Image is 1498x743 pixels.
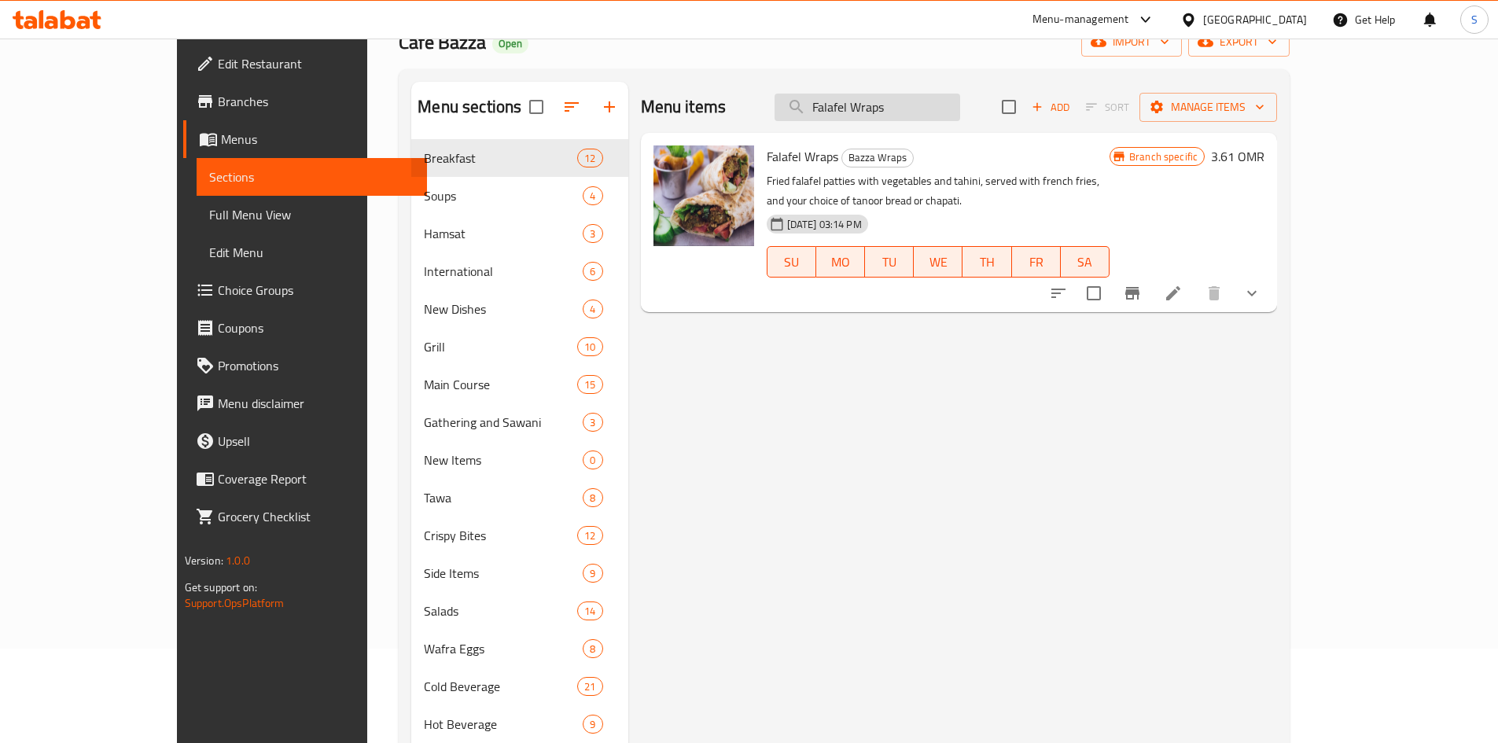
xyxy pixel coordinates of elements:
[1242,284,1261,303] svg: Show Choices
[1201,32,1277,52] span: export
[183,422,427,460] a: Upsell
[1233,274,1271,312] button: show more
[221,130,414,149] span: Menus
[197,234,427,271] a: Edit Menu
[641,95,727,119] h2: Menu items
[842,149,913,167] span: Bazza Wraps
[992,90,1025,123] span: Select section
[424,375,577,394] div: Main Course
[583,413,602,432] div: items
[424,337,577,356] div: Grill
[583,300,602,318] div: items
[411,705,628,743] div: Hot Beverage9
[583,642,602,657] span: 8
[399,24,486,60] span: Cafe Bazza
[183,45,427,83] a: Edit Restaurant
[774,251,810,274] span: SU
[183,498,427,535] a: Grocery Checklist
[1032,10,1129,29] div: Menu-management
[424,149,577,167] span: Breakfast
[583,451,602,469] div: items
[424,413,583,432] span: Gathering and Sawani
[197,158,427,196] a: Sections
[183,384,427,422] a: Menu disclaimer
[1195,274,1233,312] button: delete
[411,517,628,554] div: Crispy Bites12
[577,677,602,696] div: items
[1123,149,1204,164] span: Branch specific
[781,217,868,232] span: [DATE] 03:14 PM
[209,243,414,262] span: Edit Menu
[1203,11,1307,28] div: [GEOGRAPHIC_DATA]
[218,432,414,451] span: Upsell
[583,453,602,468] span: 0
[411,479,628,517] div: Tawa8
[411,441,628,479] div: New Items0
[183,271,427,309] a: Choice Groups
[492,35,528,53] div: Open
[183,309,427,347] a: Coupons
[775,94,960,121] input: search
[411,215,628,252] div: Hamsat3
[424,262,583,281] span: International
[218,469,414,488] span: Coverage Report
[424,224,583,243] span: Hamsat
[1152,97,1264,117] span: Manage items
[583,226,602,241] span: 3
[183,120,427,158] a: Menus
[1076,95,1139,120] span: Select section first
[583,302,602,317] span: 4
[424,526,577,545] span: Crispy Bites
[424,601,577,620] span: Salads
[418,95,521,119] h2: Menu sections
[1211,145,1264,167] h6: 3.61 OMR
[583,189,602,204] span: 4
[583,262,602,281] div: items
[424,186,583,205] span: Soups
[424,677,577,696] div: Cold Beverage
[653,145,754,246] img: Falafel Wraps
[578,377,602,392] span: 15
[1040,274,1077,312] button: sort-choices
[424,300,583,318] span: New Dishes
[823,251,859,274] span: MO
[871,251,907,274] span: TU
[218,54,414,73] span: Edit Restaurant
[424,564,583,583] span: Side Items
[492,37,528,50] span: Open
[209,167,414,186] span: Sections
[411,668,628,705] div: Cold Beverage21
[411,554,628,592] div: Side Items9
[1081,28,1182,57] button: import
[583,639,602,658] div: items
[577,337,602,356] div: items
[767,145,838,168] span: Falafel Wraps
[1113,274,1151,312] button: Branch-specific-item
[424,715,583,734] span: Hot Beverage
[865,246,914,278] button: TU
[185,577,257,598] span: Get support on:
[1061,246,1110,278] button: SA
[578,604,602,619] span: 14
[1188,28,1290,57] button: export
[767,171,1110,211] p: Fried falafel patties with vegetables and tahini, served with french fries, and your choice of ta...
[424,451,583,469] span: New Items
[218,507,414,526] span: Grocery Checklist
[578,679,602,694] span: 21
[583,224,602,243] div: items
[583,491,602,506] span: 8
[767,246,816,278] button: SU
[1012,246,1061,278] button: FR
[424,639,583,658] span: Wafra Eggs
[578,340,602,355] span: 10
[914,246,962,278] button: WE
[185,550,223,571] span: Version:
[577,601,602,620] div: items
